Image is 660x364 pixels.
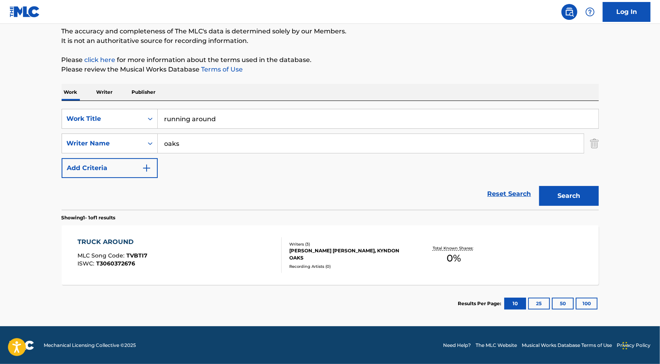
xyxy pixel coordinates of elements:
[130,84,158,101] p: Publisher
[200,66,243,73] a: Terms of Use
[10,6,40,17] img: MLC Logo
[617,342,650,349] a: Privacy Policy
[62,214,116,221] p: Showing 1 - 1 of 1 results
[504,298,526,310] button: 10
[458,300,503,307] p: Results Per Page:
[94,84,115,101] p: Writer
[620,326,660,364] iframe: Chat Widget
[582,4,598,20] div: Help
[289,263,409,269] div: Recording Artists ( 0 )
[603,2,650,22] a: Log In
[576,298,598,310] button: 100
[62,84,80,101] p: Work
[44,342,136,349] span: Mechanical Licensing Collective © 2025
[484,185,535,203] a: Reset Search
[62,225,599,285] a: TRUCK AROUNDMLC Song Code:TVBTI7ISWC:T3060372676Writers (3)[PERSON_NAME] [PERSON_NAME], KYNDON OA...
[77,252,126,259] span: MLC Song Code :
[77,237,147,247] div: TRUCK AROUND
[623,334,627,358] div: Drag
[62,36,599,46] p: It is not an authoritative source for recording information.
[67,114,138,124] div: Work Title
[62,65,599,74] p: Please review the Musical Works Database
[62,27,599,36] p: The accuracy and completeness of The MLC's data is determined solely by our Members.
[77,260,96,267] span: ISWC :
[561,4,577,20] a: Public Search
[289,247,409,261] div: [PERSON_NAME] [PERSON_NAME], KYNDON OAKS
[590,134,599,153] img: Delete Criterion
[96,260,135,267] span: T3060372676
[447,251,461,265] span: 0 %
[62,55,599,65] p: Please for more information about the terms used in the database.
[539,186,599,206] button: Search
[289,241,409,247] div: Writers ( 3 )
[85,56,116,64] a: click here
[62,109,599,210] form: Search Form
[476,342,517,349] a: The MLC Website
[67,139,138,148] div: Writer Name
[433,245,475,251] p: Total Known Shares:
[62,158,158,178] button: Add Criteria
[528,298,550,310] button: 25
[126,252,147,259] span: TVBTI7
[565,7,574,17] img: search
[10,341,34,350] img: logo
[142,163,151,173] img: 9d2ae6d4665cec9f34b9.svg
[585,7,595,17] img: help
[522,342,612,349] a: Musical Works Database Terms of Use
[443,342,471,349] a: Need Help?
[552,298,574,310] button: 50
